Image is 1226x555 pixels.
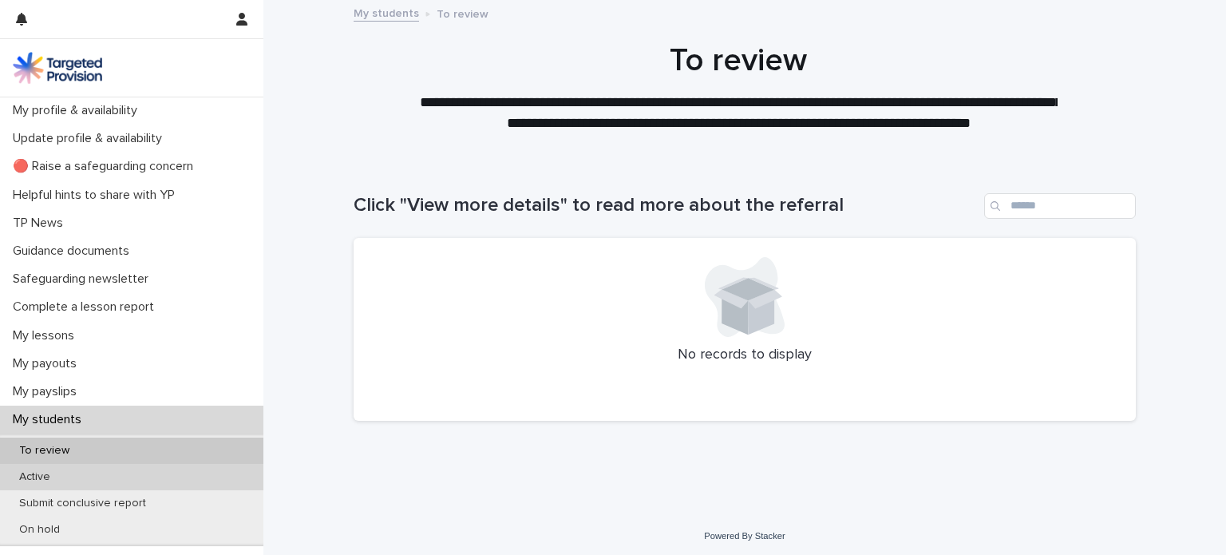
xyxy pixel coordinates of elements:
[347,42,1129,80] h1: To review
[6,497,159,510] p: Submit conclusive report
[6,159,206,174] p: 🔴 Raise a safeguarding concern
[354,3,419,22] a: My students
[6,470,63,484] p: Active
[373,347,1117,364] p: No records to display
[6,412,94,427] p: My students
[6,103,150,118] p: My profile & availability
[354,194,978,217] h1: Click "View more details" to read more about the referral
[6,444,82,458] p: To review
[6,244,142,259] p: Guidance documents
[6,216,76,231] p: TP News
[6,384,89,399] p: My payslips
[6,523,73,537] p: On hold
[6,272,161,287] p: Safeguarding newsletter
[984,193,1136,219] input: Search
[437,4,488,22] p: To review
[6,188,188,203] p: Helpful hints to share with YP
[6,328,87,343] p: My lessons
[6,299,167,315] p: Complete a lesson report
[704,531,785,541] a: Powered By Stacker
[13,52,102,84] img: M5nRWzHhSzIhMunXDL62
[6,356,89,371] p: My payouts
[6,131,175,146] p: Update profile & availability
